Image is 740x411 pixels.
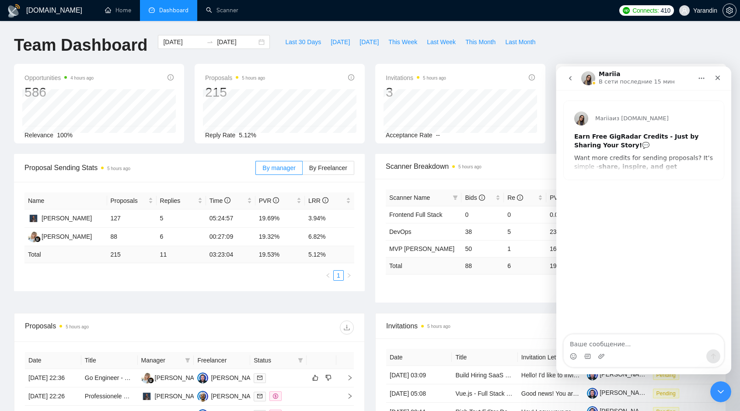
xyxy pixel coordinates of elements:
td: 05:24:57 [206,209,255,228]
span: info-circle [529,74,535,80]
td: [DATE] 05:08 [386,384,452,403]
td: Total [386,257,461,274]
a: Vue.js - Full Stack Developer [455,390,534,397]
span: Scanner Breakdown [386,161,716,172]
td: 5 [504,223,546,240]
th: Proposals [107,192,157,209]
a: DS[PERSON_NAME] [28,214,92,221]
button: This Week [384,35,422,49]
div: [PERSON_NAME] [42,213,92,223]
span: dislike [325,374,332,381]
span: info-circle [479,195,485,201]
td: 5.12 % [305,246,354,263]
a: Pending [653,371,683,378]
span: LRR [308,197,328,204]
span: Pending [653,370,679,380]
div: [PERSON_NAME] [155,391,205,401]
time: 5 hours ago [427,324,450,329]
span: Last Month [505,37,535,47]
span: user [681,7,688,14]
span: info-circle [348,74,354,80]
input: End date [217,37,257,47]
span: Replies [160,196,196,205]
a: AK[PERSON_NAME] [28,233,92,240]
img: AK [141,373,152,383]
td: [DATE] 22:36 [25,369,81,387]
td: 0 [461,206,504,223]
div: [PERSON_NAME] [155,373,205,383]
a: AK[PERSON_NAME] [141,374,205,381]
span: Manager [141,355,182,365]
span: Proposals [205,73,265,83]
a: Go Engineer - MVP API for Autonomous Launcher (Auth + Instances + Mods Metadata + Bunny CDN Upload) [85,374,382,381]
span: info-circle [517,195,523,201]
span: dollar [273,394,278,399]
span: Time [209,197,230,204]
td: 19.53 % [255,246,305,263]
td: Total [24,246,107,263]
span: This Month [465,37,496,47]
span: dashboard [149,7,155,13]
td: 6 [157,228,206,246]
a: DevOps [389,228,412,235]
span: to [206,38,213,45]
span: right [340,393,353,399]
span: Proposals [111,196,147,205]
span: Last Week [427,37,456,47]
button: left [323,270,333,281]
time: 5 hours ago [107,166,130,171]
td: Professionele Website Ontwikkeling [81,387,138,406]
a: searchScanner [206,7,238,14]
th: Freelancer [194,352,250,369]
td: [DATE] 22:26 [25,387,81,406]
a: Professionele Website Ontwikkeling [85,393,182,400]
img: gigradar-bm.png [35,236,41,242]
button: This Month [461,35,500,49]
span: Status [254,355,294,365]
span: By manager [262,164,295,171]
span: mail [257,375,262,380]
th: Invitation Letter [518,349,583,366]
span: filter [451,191,460,204]
button: setting [723,3,737,17]
div: 3 [386,84,446,101]
td: 127 [107,209,157,228]
td: Vue.js - Full Stack Developer [452,384,517,403]
img: VH [197,373,208,383]
td: 3.94% [305,209,354,228]
span: This Week [388,37,417,47]
div: [PERSON_NAME] [211,391,261,401]
img: c19bXfwnFqFTzHSq8co447gy_X-51O090Hh8gnVypaJy5sPOBYmdyENk2OyO4zG79X [587,369,598,380]
span: info-circle [224,197,230,203]
a: OP[PERSON_NAME] [197,392,261,399]
span: 410 [661,6,670,15]
img: DS [141,391,152,402]
td: 38 [461,223,504,240]
td: 11 [157,246,206,263]
time: 5 hours ago [66,324,89,329]
span: -- [436,132,440,139]
button: dislike [323,373,334,383]
td: 16.00% [546,240,589,257]
span: Last 30 Days [285,37,321,47]
td: 19.32 % [546,257,589,274]
img: logo [7,4,21,18]
a: MVP [PERSON_NAME] [389,245,454,252]
td: 6 [504,257,546,274]
button: download [340,320,354,334]
th: Title [81,352,138,369]
td: 5 [157,209,206,228]
a: 1 [334,271,343,280]
span: Relevance [24,132,53,139]
img: c19bXfwnFqFTzHSq8co447gy_X-51O090Hh8gnVypaJy5sPOBYmdyENk2OyO4zG79X [587,388,598,399]
span: filter [298,358,303,363]
button: like [310,373,321,383]
td: 19.32% [255,228,305,246]
span: setting [723,7,736,14]
th: Date [25,352,81,369]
